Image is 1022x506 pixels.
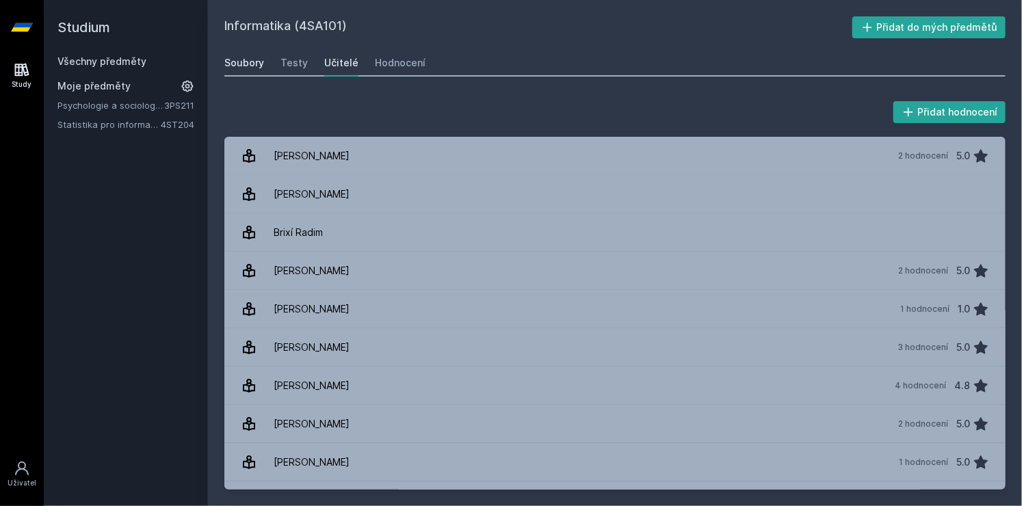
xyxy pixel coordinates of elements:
[224,16,852,38] h2: Informatika (4SA101)
[324,56,358,70] div: Učitelé
[8,478,36,488] div: Uživatel
[224,213,1006,252] a: Brixí Radim
[893,101,1006,123] button: Přidat hodnocení
[274,334,350,361] div: [PERSON_NAME]
[274,142,350,170] div: [PERSON_NAME]
[958,295,970,323] div: 1.0
[956,142,970,170] div: 5.0
[274,410,350,438] div: [PERSON_NAME]
[898,418,948,429] div: 2 hodnocení
[956,334,970,361] div: 5.0
[57,98,164,112] a: Psychologie a sociologie řízení
[224,137,1006,175] a: [PERSON_NAME] 2 hodnocení 5.0
[57,79,131,93] span: Moje předměty
[224,175,1006,213] a: [PERSON_NAME]
[274,372,350,399] div: [PERSON_NAME]
[3,453,41,495] a: Uživatel
[898,265,948,276] div: 2 hodnocení
[274,449,350,476] div: [PERSON_NAME]
[274,295,350,323] div: [PERSON_NAME]
[57,118,161,131] a: Statistika pro informatiky
[274,257,350,284] div: [PERSON_NAME]
[224,443,1006,481] a: [PERSON_NAME] 1 hodnocení 5.0
[274,219,323,246] div: Brixí Radim
[274,181,350,208] div: [PERSON_NAME]
[956,257,970,284] div: 5.0
[224,328,1006,367] a: [PERSON_NAME] 3 hodnocení 5.0
[956,410,970,438] div: 5.0
[852,16,1006,38] button: Přidat do mých předmětů
[956,449,970,476] div: 5.0
[224,49,264,77] a: Soubory
[897,342,948,353] div: 3 hodnocení
[895,380,946,391] div: 4 hodnocení
[12,79,32,90] div: Study
[324,49,358,77] a: Učitelé
[164,100,194,111] a: 3PS211
[57,55,146,67] a: Všechny předměty
[280,56,308,70] div: Testy
[899,457,948,468] div: 1 hodnocení
[375,49,425,77] a: Hodnocení
[161,119,194,130] a: 4ST204
[954,372,970,399] div: 4.8
[3,55,41,96] a: Study
[224,56,264,70] div: Soubory
[224,367,1006,405] a: [PERSON_NAME] 4 hodnocení 4.8
[900,304,949,315] div: 1 hodnocení
[375,56,425,70] div: Hodnocení
[224,405,1006,443] a: [PERSON_NAME] 2 hodnocení 5.0
[224,252,1006,290] a: [PERSON_NAME] 2 hodnocení 5.0
[224,290,1006,328] a: [PERSON_NAME] 1 hodnocení 1.0
[280,49,308,77] a: Testy
[898,150,948,161] div: 2 hodnocení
